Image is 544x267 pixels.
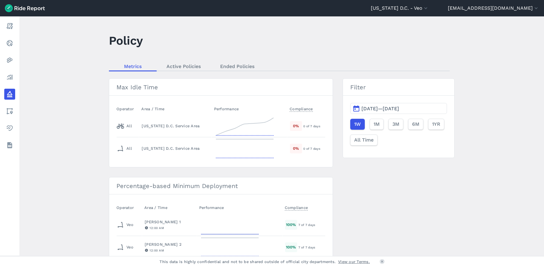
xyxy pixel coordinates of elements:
[4,106,15,117] a: Areas
[448,5,539,12] button: [EMAIL_ADDRESS][DOMAIN_NAME]
[145,225,194,231] div: 12:00 AM
[412,121,419,128] span: 6M
[109,79,333,96] h3: Max Idle Time
[109,62,157,71] a: Metrics
[338,259,370,265] a: View our Terms.
[139,103,211,115] th: Area / Time
[374,121,380,128] span: 1M
[290,144,302,153] div: 0 %
[432,121,440,128] span: 1YR
[142,202,197,214] th: Area / Time
[116,103,139,115] th: Operator
[212,103,287,115] th: Performance
[157,62,210,71] a: Active Policies
[290,121,302,131] div: 0 %
[142,145,209,151] div: [US_STATE] D.C. Service Area
[371,5,429,12] button: [US_STATE] D.C. - Veo
[388,119,403,130] button: 3M
[4,123,15,134] a: Health
[285,242,297,252] div: 100 %
[350,119,365,130] button: 1W
[354,136,374,144] span: All Time
[370,119,384,130] button: 1M
[290,105,313,112] span: Compliance
[142,123,209,129] div: [US_STATE] D.C. Service Area
[4,140,15,151] a: Datasets
[354,121,361,128] span: 1W
[117,242,133,252] div: Veo
[117,144,132,153] div: All
[4,89,15,100] a: Policy
[117,220,133,230] div: Veo
[350,135,378,145] button: All Time
[4,72,15,83] a: Analyze
[298,222,325,228] div: 7 of 7 days
[285,204,308,211] span: Compliance
[145,219,194,225] div: [PERSON_NAME] 1
[145,241,194,247] div: [PERSON_NAME] 2
[117,121,132,131] div: All
[210,62,264,71] a: Ended Policies
[361,106,399,111] span: [DATE]—[DATE]
[145,248,194,253] div: 12:00 AM
[303,146,325,151] div: 0 of 7 days
[4,21,15,32] a: Report
[116,202,142,214] th: Operator
[5,4,45,12] img: Ride Report
[285,220,297,229] div: 100 %
[109,32,143,49] h1: Policy
[4,38,15,49] a: Realtime
[343,79,454,96] h3: Filter
[197,202,282,214] th: Performance
[303,123,325,129] div: 0 of 7 days
[428,119,444,130] button: 1YR
[392,121,399,128] span: 3M
[109,177,333,194] h3: Percentage-based Minimum Deployment
[350,103,447,114] button: [DATE]—[DATE]
[298,245,325,250] div: 7 of 7 days
[408,119,423,130] button: 6M
[4,55,15,66] a: Heatmaps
